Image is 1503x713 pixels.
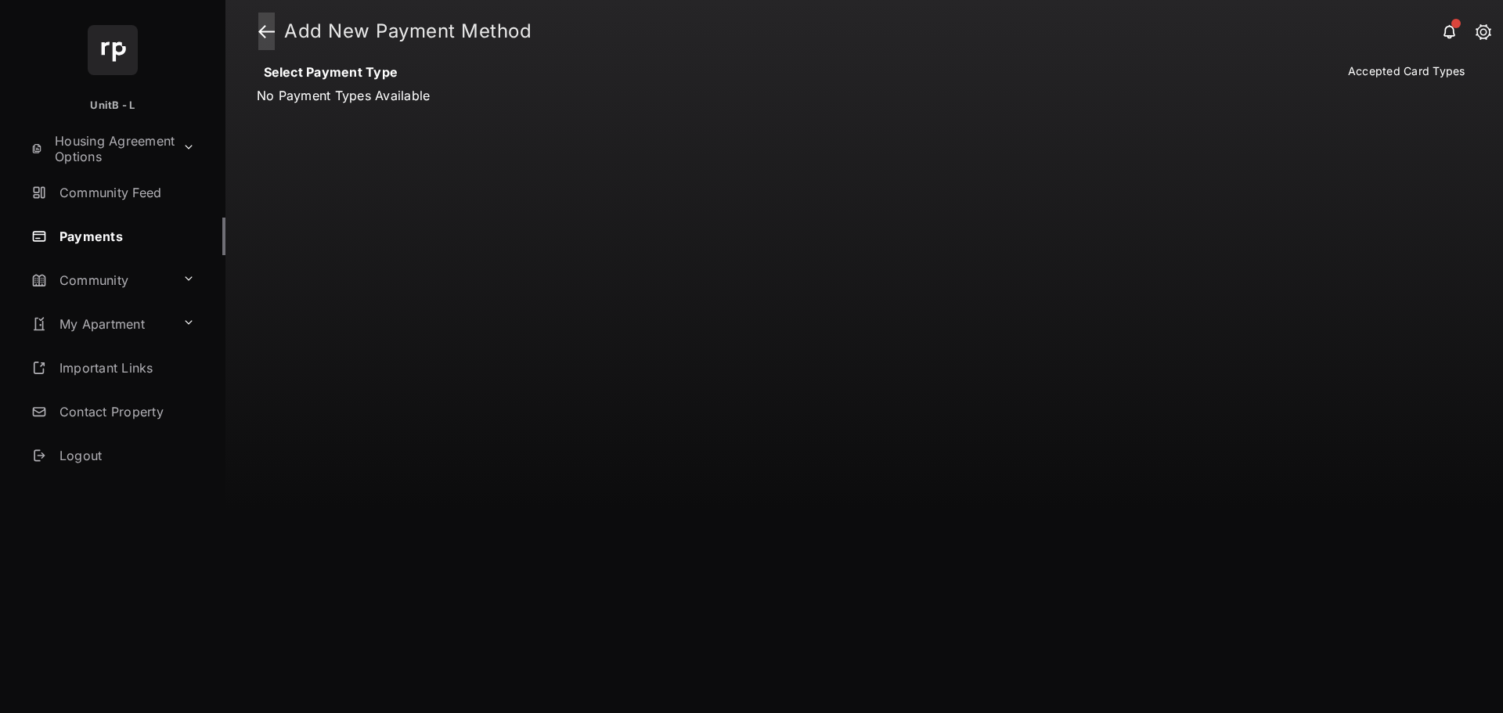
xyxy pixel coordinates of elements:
a: Important Links [25,349,201,387]
a: Payments [25,218,225,255]
ul: No Payment Types Available [257,88,499,103]
span: Accepted Card Types [1348,64,1472,77]
a: Logout [25,437,225,474]
a: Contact Property [25,393,225,430]
a: Community Feed [25,174,225,211]
p: UnitB - L [90,98,135,113]
img: svg+xml;base64,PHN2ZyB4bWxucz0iaHR0cDovL3d3dy53My5vcmcvMjAwMC9zdmciIHdpZHRoPSI2NCIgaGVpZ2h0PSI2NC... [88,25,138,75]
a: Housing Agreement Options [25,130,176,167]
strong: Add New Payment Method [284,22,532,41]
a: My Apartment [25,305,176,343]
h4: Select Payment Type [257,64,1047,80]
a: Community [25,261,176,299]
